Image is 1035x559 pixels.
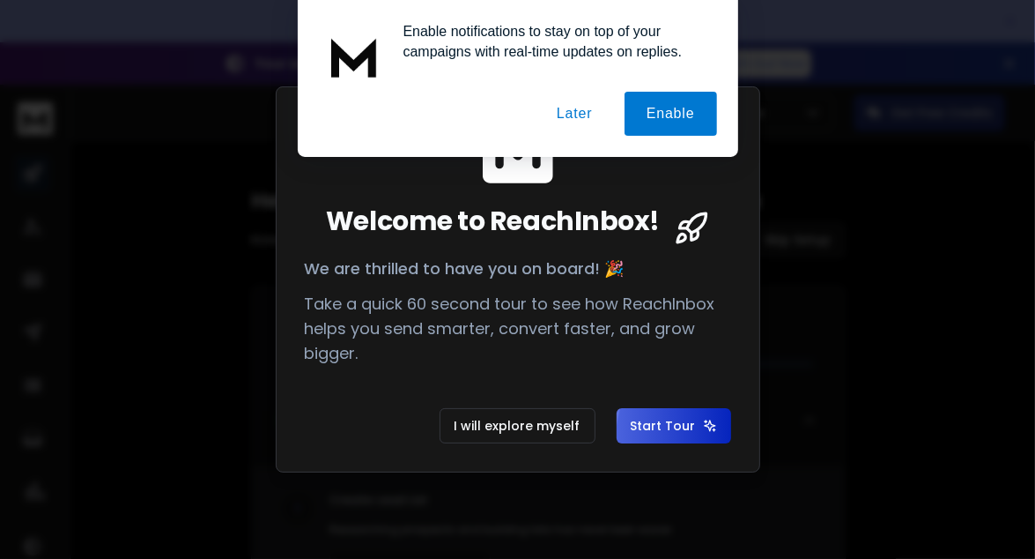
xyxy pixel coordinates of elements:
button: Later [535,92,614,136]
p: Take a quick 60 second tour to see how ReachInbox helps you send smarter, convert faster, and gro... [305,292,731,366]
span: Welcome to ReachInbox! [326,205,660,237]
p: We are thrilled to have you on board! 🎉 [305,257,731,281]
img: notification icon [319,21,389,92]
span: Start Tour [631,417,717,435]
button: Start Tour [617,408,731,443]
div: Enable notifications to stay on top of your campaigns with real-time updates on replies. [389,21,717,62]
button: I will explore myself [440,408,595,443]
button: Enable [625,92,717,136]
